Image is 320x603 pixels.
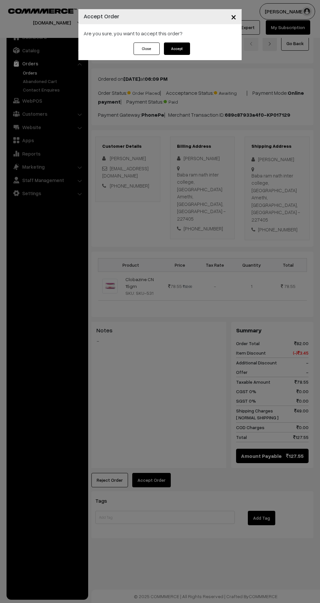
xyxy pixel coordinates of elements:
button: Close [134,42,160,55]
button: Accept [164,42,190,55]
h4: Accept Order [84,12,119,21]
span: × [231,10,236,23]
div: Are you sure, you want to accept this order? [78,24,242,42]
button: Close [226,7,242,27]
